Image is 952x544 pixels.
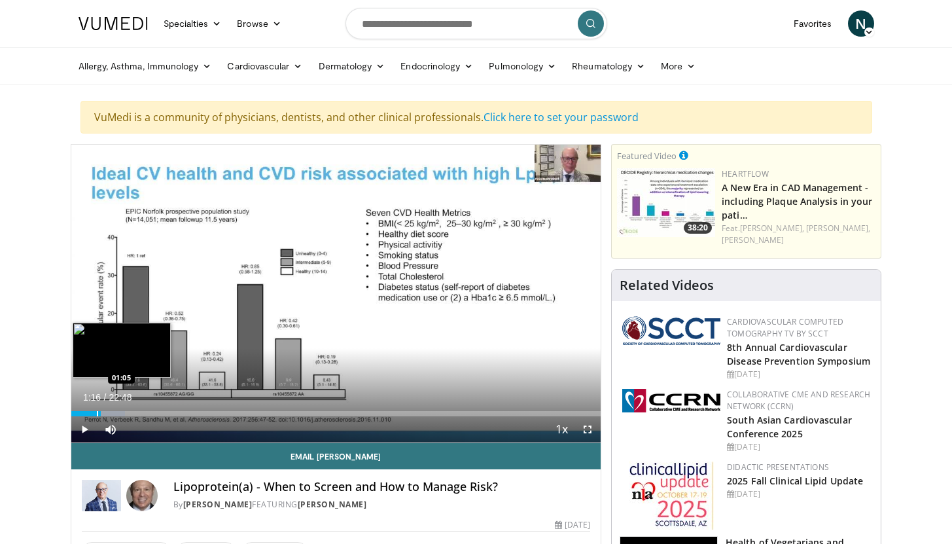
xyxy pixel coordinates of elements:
[727,389,870,412] a: Collaborative CME and Research Network (CCRN)
[183,499,253,510] a: [PERSON_NAME]
[173,480,591,494] h4: Lipoprotein(a) - When to Screen and How to Manage Risk?
[345,8,607,39] input: Search topics, interventions
[311,53,393,79] a: Dermatology
[71,416,97,443] button: Play
[786,10,840,37] a: Favorites
[393,53,481,79] a: Endocrinology
[629,462,714,530] img: d65bce67-f81a-47c5-b47d-7b8806b59ca8.jpg.150x105_q85_autocrop_double_scale_upscale_version-0.2.jpg
[548,416,574,443] button: Playback Rate
[684,222,712,234] span: 38:20
[806,223,870,234] a: [PERSON_NAME],
[722,234,784,245] a: [PERSON_NAME]
[484,110,639,124] a: Click here to set your password
[617,168,715,237] img: 738d0e2d-290f-4d89-8861-908fb8b721dc.150x105_q85_crop-smart_upscale.jpg
[73,323,171,378] img: image.jpeg
[722,168,769,179] a: Heartflow
[126,480,158,511] img: Avatar
[104,392,107,403] span: /
[622,316,720,345] img: 51a70120-4f25-49cc-93a4-67582377e75f.png.150x105_q85_autocrop_double_scale_upscale_version-0.2.png
[71,53,220,79] a: Allergy, Asthma, Immunology
[71,145,601,443] video-js: Video Player
[620,278,714,293] h4: Related Videos
[555,519,590,531] div: [DATE]
[80,101,872,134] div: VuMedi is a community of physicians, dentists, and other clinical professionals.
[481,53,564,79] a: Pulmonology
[727,341,870,367] a: 8th Annual Cardiovascular Disease Prevention Symposium
[727,441,870,453] div: [DATE]
[727,475,863,487] a: 2025 Fall Clinical Lipid Update
[71,411,601,416] div: Progress Bar
[727,316,843,339] a: Cardiovascular Computed Tomography TV by SCCT
[82,480,121,511] img: Dr. Robert S. Rosenson
[156,10,230,37] a: Specialties
[727,369,870,380] div: [DATE]
[298,499,367,510] a: [PERSON_NAME]
[727,414,852,440] a: South Asian Cardiovascular Conference 2025
[229,10,289,37] a: Browse
[574,416,601,443] button: Fullscreen
[79,17,148,30] img: VuMedi Logo
[722,181,872,221] a: A New Era in CAD Management - including Plaque Analysis in your pati…
[722,223,875,246] div: Feat.
[848,10,874,37] a: N
[219,53,310,79] a: Cardiovascular
[653,53,703,79] a: More
[71,443,601,469] a: Email [PERSON_NAME]
[617,150,677,162] small: Featured Video
[83,392,101,403] span: 1:16
[727,462,870,473] div: Didactic Presentations
[97,416,124,443] button: Mute
[617,168,715,237] a: 38:20
[564,53,653,79] a: Rheumatology
[173,499,591,511] div: By FEATURING
[740,223,804,234] a: [PERSON_NAME],
[622,389,720,412] img: a04ee3ba-8487-4636-b0fb-5e8d268f3737.png.150x105_q85_autocrop_double_scale_upscale_version-0.2.png
[727,488,870,500] div: [DATE]
[109,392,132,403] span: 22:48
